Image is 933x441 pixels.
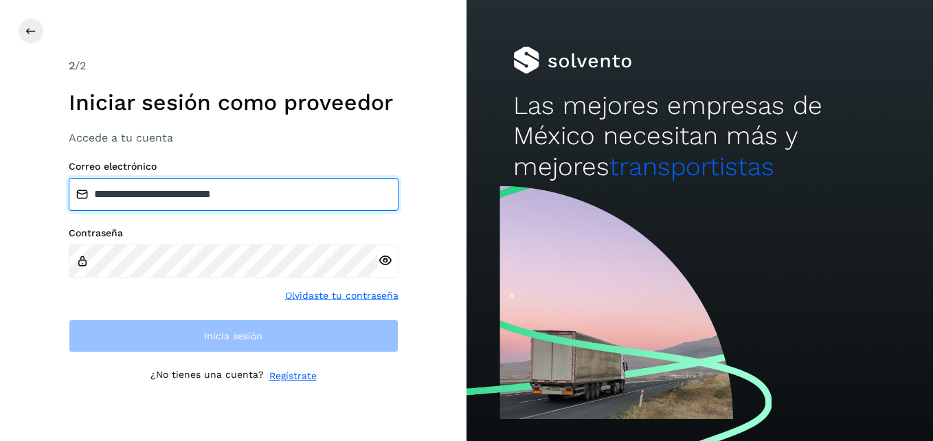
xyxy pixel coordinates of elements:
span: Inicia sesión [204,331,262,341]
h1: Iniciar sesión como proveedor [69,89,398,115]
h2: Las mejores empresas de México necesitan más y mejores [513,91,886,182]
a: Regístrate [269,369,317,383]
button: Inicia sesión [69,319,398,352]
span: 2 [69,59,75,72]
span: transportistas [609,152,774,181]
label: Contraseña [69,227,398,239]
a: Olvidaste tu contraseña [285,289,398,303]
label: Correo electrónico [69,161,398,172]
p: ¿No tienes una cuenta? [150,369,264,383]
h3: Accede a tu cuenta [69,131,398,144]
div: /2 [69,58,398,74]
